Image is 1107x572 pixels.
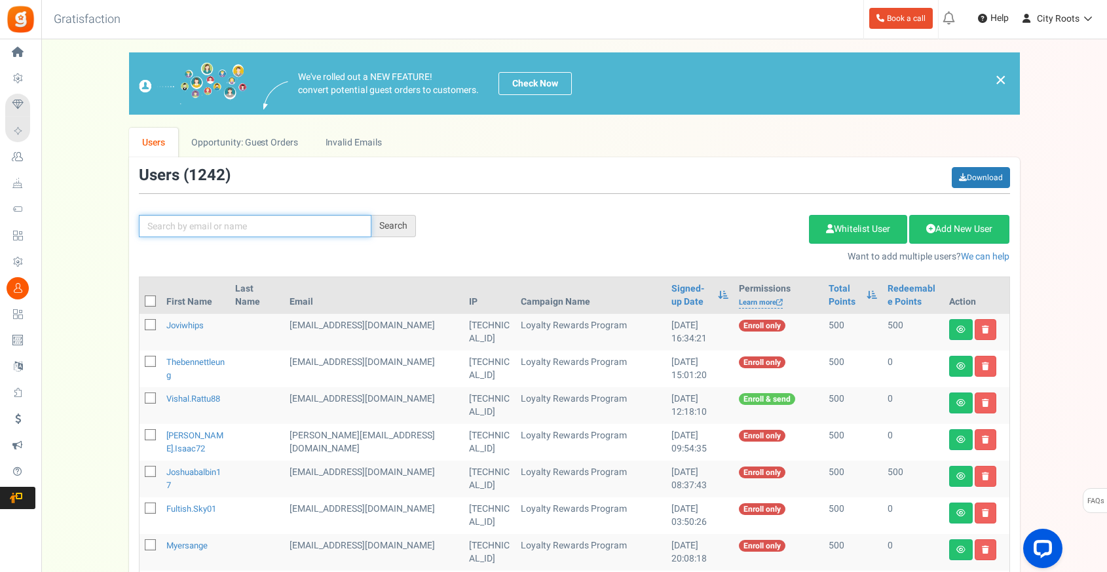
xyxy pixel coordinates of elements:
i: Delete user [982,362,989,370]
td: 500 [823,351,882,387]
a: × [995,72,1007,88]
span: Enroll only [739,320,785,332]
div: Search [371,215,416,237]
td: [TECHNICAL_ID] [464,461,516,497]
td: Loyalty Rewards Program [516,424,666,461]
i: View details [956,399,966,407]
a: Signed-up Date [671,282,711,309]
td: [DATE] 15:01:20 [666,351,734,387]
th: IP [464,277,516,314]
td: [TECHNICAL_ID] [464,497,516,534]
td: 500 [882,461,943,497]
td: 500 [823,461,882,497]
a: thebennettleung [166,356,225,381]
td: 0 [882,351,943,387]
p: Want to add multiple users? [436,250,1010,263]
a: Check Now [498,72,572,95]
i: Delete user [982,399,989,407]
td: [DATE] 20:08:18 [666,534,734,571]
td: 0 [882,534,943,571]
td: 0 [882,424,943,461]
th: Permissions [734,277,823,314]
a: Learn more [739,297,783,309]
input: Search by email or name [139,215,371,237]
span: Enroll only [739,503,785,515]
td: Loyalty Rewards Program [516,534,666,571]
span: FAQs [1087,489,1104,514]
th: Action [944,277,1009,314]
a: Redeemable Points [888,282,938,309]
td: General [284,461,463,497]
td: [DATE] 09:54:35 [666,424,734,461]
td: 500 [823,314,882,351]
td: General [284,351,463,387]
a: myersange [166,539,208,552]
a: [PERSON_NAME].isaac72 [166,429,223,455]
a: Add New User [909,215,1009,244]
i: View details [956,326,966,334]
td: General [284,424,463,461]
span: Enroll only [739,467,785,478]
i: Delete user [982,509,989,517]
td: [DATE] 12:18:10 [666,387,734,424]
a: Invalid Emails [312,128,395,157]
td: 500 [823,387,882,424]
td: Loyalty Rewards Program [516,351,666,387]
i: View details [956,472,966,480]
span: Help [987,12,1009,25]
td: [TECHNICAL_ID] [464,387,516,424]
th: First Name [161,277,231,314]
a: We can help [961,250,1009,263]
td: General [284,497,463,534]
img: Gratisfaction [6,5,35,34]
img: images [139,62,247,105]
a: Download [952,167,1010,188]
td: General [284,314,463,351]
a: vishal.rattu88 [166,392,220,405]
i: Delete user [982,436,989,444]
h3: Users ( ) [139,167,231,184]
td: Loyalty Rewards Program [516,387,666,424]
i: View details [956,362,966,370]
span: Enroll & send [739,393,795,405]
td: General [284,534,463,571]
i: Delete user [982,326,989,334]
td: 0 [882,497,943,534]
i: Delete user [982,546,989,554]
a: fultish.sky01 [166,503,216,515]
h3: Gratisfaction [39,7,135,33]
td: 500 [823,497,882,534]
th: Campaign Name [516,277,666,314]
a: Whitelist User [809,215,907,244]
span: Enroll only [739,540,785,552]
span: Enroll only [739,430,785,442]
a: joviwhips [166,319,204,332]
i: View details [956,546,966,554]
th: Last Name [230,277,284,314]
td: 500 [823,534,882,571]
td: [TECHNICAL_ID] [464,314,516,351]
td: Loyalty Rewards Program [516,497,666,534]
td: [DATE] 08:37:43 [666,461,734,497]
a: joshuabalbin17 [166,466,221,491]
td: Loyalty Rewards Program [516,461,666,497]
i: View details [956,509,966,517]
th: Email [284,277,463,314]
i: View details [956,436,966,444]
img: images [263,81,288,109]
td: [TECHNICAL_ID] [464,424,516,461]
td: 500 [882,314,943,351]
a: Total Points [829,282,860,309]
p: We've rolled out a NEW FEATURE! convert potential guest orders to customers. [298,71,479,97]
td: 0 [882,387,943,424]
a: Help [973,8,1014,29]
td: [TECHNICAL_ID] [464,534,516,571]
span: Enroll only [739,356,785,368]
td: [DATE] 03:50:26 [666,497,734,534]
a: Users [129,128,179,157]
a: Opportunity: Guest Orders [178,128,311,157]
td: General [284,387,463,424]
a: Book a call [869,8,933,29]
span: City Roots [1037,12,1079,26]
